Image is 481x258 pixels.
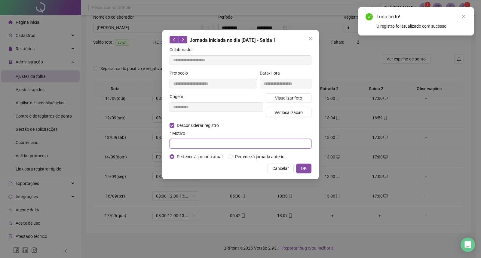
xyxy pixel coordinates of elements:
[275,95,302,101] span: Visualizar foto
[272,165,289,172] span: Cancelar
[274,109,303,116] span: Ver localização
[170,46,197,53] label: Colaborador
[233,153,288,160] span: Pertence à jornada anterior
[170,93,187,100] label: Origem
[174,122,221,129] span: Desconsiderar registro
[305,34,315,43] button: Close
[172,38,176,42] span: left
[170,130,189,137] label: Motivo
[296,164,311,173] button: OK
[178,36,187,43] button: right
[460,13,467,20] a: Close
[376,13,467,20] div: Tudo certo!
[260,70,284,76] label: Data/Hora
[266,108,311,117] button: Ver localização
[170,36,311,44] div: Jornada iniciada no dia [DATE] - Saída 1
[266,93,311,103] button: Visualizar foto
[461,238,475,252] div: Open Intercom Messenger
[461,14,465,19] span: close
[268,164,294,173] button: Cancelar
[308,36,313,41] span: close
[174,153,225,160] span: Pertence à jornada atual
[170,70,192,76] label: Protocolo
[376,23,467,29] div: O registro foi atualizado com sucesso
[301,165,307,172] span: OK
[366,13,373,20] span: check-circle
[181,38,185,42] span: right
[170,36,179,43] button: left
